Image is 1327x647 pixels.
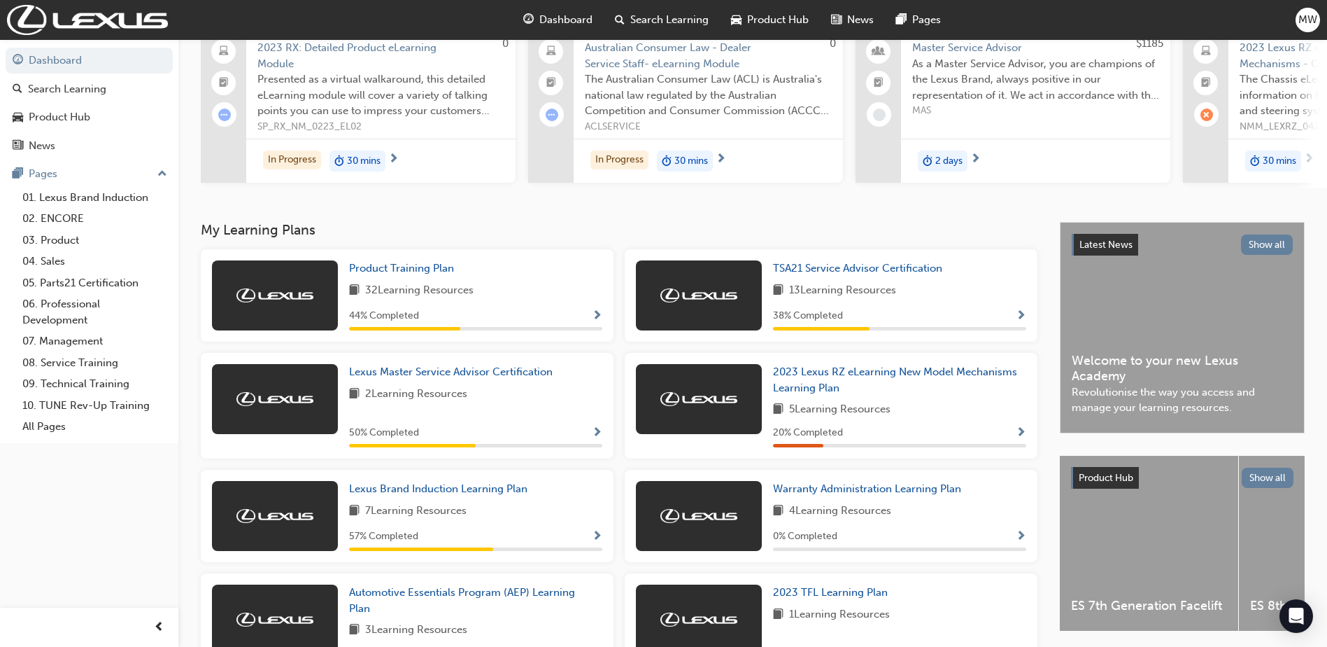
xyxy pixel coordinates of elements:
span: Show Progress [1016,427,1026,440]
a: Automotive Essentials Program (AEP) Learning Plan [349,585,602,616]
a: Search Learning [6,76,173,102]
span: book-icon [349,282,360,300]
span: 7 Learning Resources [365,503,467,520]
a: 10. TUNE Rev-Up Training [17,395,173,417]
span: Product Hub [747,12,809,28]
div: News [29,138,55,154]
button: Pages [6,161,173,187]
a: 05. Parts21 Certification [17,272,173,294]
span: MW [1298,12,1317,28]
span: learningRecordVerb_NONE-icon [873,109,886,121]
span: Revolutionise the way you access and manage your learning resources. [1072,384,1293,416]
a: 08. Service Training [17,352,173,374]
img: Trak [236,288,313,302]
a: 2023 Lexus RZ eLearning New Model Mechanisms Learning Plan [773,364,1026,396]
span: MAS [912,103,1159,119]
span: ACLSERVICE [585,119,832,135]
span: next-icon [716,153,726,166]
a: Product HubShow all [1071,467,1293,489]
span: people-icon [874,43,884,61]
a: car-iconProduct Hub [720,6,820,34]
div: Product Hub [29,109,90,125]
span: 4 Learning Resources [789,503,891,520]
span: duration-icon [662,152,672,170]
span: search-icon [13,83,22,96]
span: 2023 TFL Learning Plan [773,586,888,599]
img: Trak [660,392,737,406]
span: duration-icon [1250,152,1260,170]
a: ES 7th Generation Facelift [1060,456,1238,631]
a: News [6,133,173,159]
span: learningRecordVerb_ATTEMPT-icon [218,109,231,121]
a: 04. Sales [17,251,173,272]
a: Latest NewsShow allWelcome to your new Lexus AcademyRevolutionise the way you access and manage y... [1060,222,1305,433]
span: 13 Learning Resources [789,282,896,300]
span: news-icon [831,11,842,29]
span: SP_RX_NM_0223_EL02 [257,119,504,135]
a: All Pages [17,416,173,438]
span: car-icon [731,11,741,29]
span: Search Learning [630,12,709,28]
div: Search Learning [28,81,106,97]
span: The Australian Consumer Law (ACL) is Australia's national law regulated by the Australian Competi... [585,71,832,119]
span: duration-icon [923,152,932,170]
span: 50 % Completed [349,425,419,441]
a: 2023 TFL Learning Plan [773,585,893,601]
div: In Progress [590,151,648,169]
span: guage-icon [13,55,23,67]
span: learningRecordVerb_ATTEMPT-icon [546,109,558,121]
span: 32 Learning Resources [365,282,474,300]
span: next-icon [388,153,399,166]
span: Show Progress [592,310,602,323]
span: learningRecordVerb_FAIL-icon [1200,109,1213,121]
span: guage-icon [523,11,534,29]
span: up-icon [157,165,167,183]
span: As a Master Service Advisor, you are champions of the Lexus Brand, always positive in our represe... [912,56,1159,104]
img: Trak [236,392,313,406]
a: guage-iconDashboard [512,6,604,34]
a: pages-iconPages [885,6,952,34]
span: 0 % Completed [773,529,837,545]
span: 30 mins [674,153,708,169]
div: Open Intercom Messenger [1279,599,1313,633]
span: Show Progress [1016,310,1026,323]
span: 30 mins [347,153,381,169]
span: book-icon [773,503,783,520]
span: 38 % Completed [773,308,843,324]
a: Trak [7,5,168,35]
a: Dashboard [6,48,173,74]
span: Presented as a virtual walkaround, this detailed eLearning module will cover a variety of talking... [257,71,504,119]
a: Lexus Brand Induction Learning Plan [349,481,533,497]
span: Warranty Administration Learning Plan [773,482,961,495]
span: Product Hub [1079,472,1133,484]
button: Show all [1241,235,1293,255]
span: Welcome to your new Lexus Academy [1072,353,1293,384]
span: booktick-icon [546,74,556,92]
span: laptop-icon [1201,43,1211,61]
span: Show Progress [592,531,602,543]
span: Dashboard [539,12,592,28]
span: search-icon [615,11,625,29]
button: Show Progress [1016,528,1026,545]
span: prev-icon [154,619,164,636]
span: car-icon [13,111,23,124]
span: Lexus Brand Induction Learning Plan [349,482,527,495]
a: Lexus Master Service Advisor Certification [349,364,558,380]
span: 20 % Completed [773,425,843,441]
span: 30 mins [1263,153,1296,169]
span: 0 [830,37,836,50]
div: Pages [29,166,57,182]
span: 57 % Completed [349,529,418,545]
span: laptop-icon [219,43,229,61]
span: 44 % Completed [349,308,419,324]
span: 0 [502,37,509,50]
span: Show Progress [592,427,602,440]
img: Trak [660,288,737,302]
button: Show Progress [592,307,602,325]
a: 0Australian Consumer Law - Dealer Service Staff- eLearning ModuleThe Australian Consumer Law (ACL... [528,29,843,183]
span: ES 7th Generation Facelift [1071,598,1227,614]
button: Show Progress [592,424,602,442]
span: next-icon [970,153,981,166]
span: book-icon [349,386,360,403]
